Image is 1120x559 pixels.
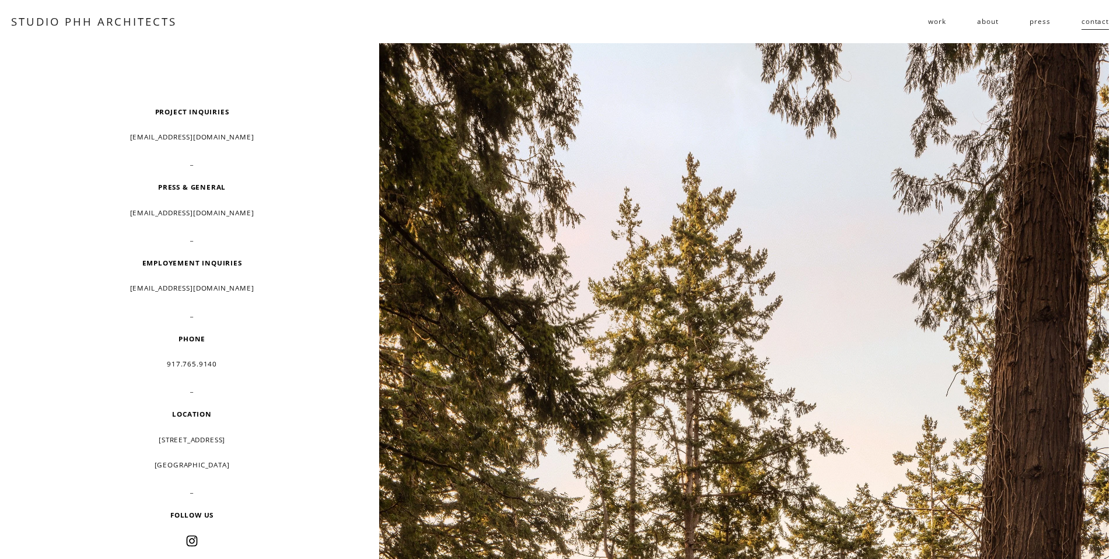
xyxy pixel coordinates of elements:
[57,204,327,221] p: [EMAIL_ADDRESS][DOMAIN_NAME]
[170,511,213,519] strong: FOLLOW US
[57,305,327,322] p: _
[172,410,212,418] strong: LOCATION
[57,279,327,296] p: [EMAIL_ADDRESS][DOMAIN_NAME]
[186,535,198,547] a: Instagram
[142,258,242,267] strong: EMPLOYEMENT INQUIRIES
[57,456,327,473] p: [GEOGRAPHIC_DATA]
[57,481,327,498] p: _
[1081,12,1109,31] a: contact
[57,380,327,397] p: _
[977,12,998,31] a: about
[57,229,327,246] p: _
[57,153,327,170] p: _
[928,12,946,31] a: folder dropdown
[11,14,177,29] a: STUDIO PHH ARCHITECTS
[155,107,229,116] strong: PROJECT INQUIRIES
[57,431,327,448] p: [STREET_ADDRESS]
[57,128,327,145] p: [EMAIL_ADDRESS][DOMAIN_NAME]
[178,334,205,343] strong: PHONE
[158,183,226,191] strong: PRESS & GENERAL
[1030,12,1050,31] a: press
[57,355,327,372] p: 917.765.9140
[928,13,946,30] span: work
